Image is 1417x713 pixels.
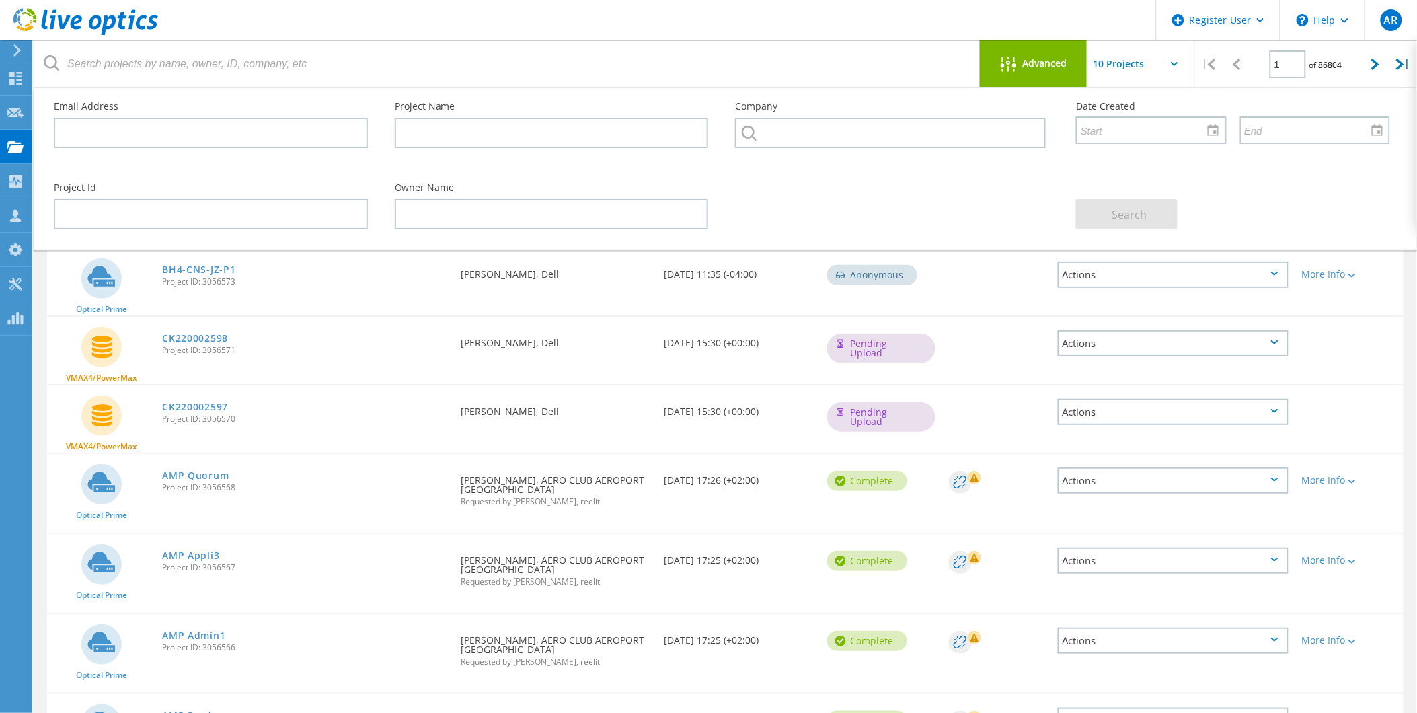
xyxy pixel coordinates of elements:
a: CK220002597 [162,402,228,412]
label: Company [735,102,1049,111]
div: [DATE] 17:26 (+02:00) [658,454,820,498]
div: [DATE] 15:30 (+00:00) [658,385,820,430]
span: Requested by [PERSON_NAME], reelit [461,578,651,586]
div: Actions [1058,330,1289,356]
div: [PERSON_NAME], AERO CLUB AEROPORT [GEOGRAPHIC_DATA] [454,534,658,599]
span: Requested by [PERSON_NAME], reelit [461,498,651,506]
div: Complete [827,471,907,491]
svg: \n [1297,14,1309,26]
div: | [1389,40,1417,88]
span: Advanced [1023,59,1067,68]
div: More Info [1302,270,1397,279]
span: Project ID: 3056566 [162,644,447,652]
div: Actions [1058,628,1289,654]
div: Actions [1058,548,1289,574]
div: | [1195,40,1223,88]
a: Live Optics Dashboard [13,28,158,38]
a: AMP Appli3 [162,551,219,560]
div: [PERSON_NAME], Dell [454,385,658,430]
span: Optical Prime [76,671,127,679]
div: Actions [1058,467,1289,494]
div: Pending Upload [827,402,936,432]
a: CK220002598 [162,334,228,343]
span: Requested by [PERSON_NAME], reelit [461,658,651,666]
div: Complete [827,551,907,571]
div: [PERSON_NAME], Dell [454,248,658,293]
div: More Info [1302,636,1397,645]
div: Actions [1058,262,1289,288]
div: [PERSON_NAME], AERO CLUB AEROPORT [GEOGRAPHIC_DATA] [454,454,658,519]
input: Start [1077,117,1215,143]
div: [DATE] 17:25 (+02:00) [658,614,820,659]
span: Project ID: 3056573 [162,278,447,286]
span: VMAX4/PowerMax [66,374,137,382]
a: AMP Admin1 [162,631,225,640]
span: Optical Prime [76,305,127,313]
div: [PERSON_NAME], AERO CLUB AEROPORT [GEOGRAPHIC_DATA] [454,614,658,679]
button: Search [1076,199,1178,229]
span: Project ID: 3056568 [162,484,447,492]
span: Project ID: 3056567 [162,564,447,572]
div: Anonymous [827,265,917,285]
span: of 86804 [1309,59,1342,71]
div: [PERSON_NAME], Dell [454,317,658,361]
span: Project ID: 3056571 [162,346,447,354]
div: [DATE] 15:30 (+00:00) [658,317,820,361]
input: Search projects by name, owner, ID, company, etc [34,40,981,87]
label: Project Name [395,102,709,111]
a: BH4-CNS-JZ-P1 [162,265,235,274]
label: Date Created [1076,102,1390,111]
label: Email Address [54,102,368,111]
span: VMAX4/PowerMax [66,443,137,451]
div: Complete [827,631,907,651]
div: More Info [1302,476,1397,485]
span: Optical Prime [76,511,127,519]
div: Pending Upload [827,334,936,363]
div: [DATE] 11:35 (-04:00) [658,248,820,293]
div: Actions [1058,399,1289,425]
span: Search [1112,207,1147,222]
label: Owner Name [395,183,709,192]
div: More Info [1302,556,1397,565]
div: [DATE] 17:25 (+02:00) [658,534,820,578]
span: Project ID: 3056570 [162,415,447,423]
input: End [1241,117,1379,143]
a: AMP Quorum [162,471,229,480]
span: AR [1384,15,1398,26]
span: Optical Prime [76,591,127,599]
label: Project Id [54,183,368,192]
